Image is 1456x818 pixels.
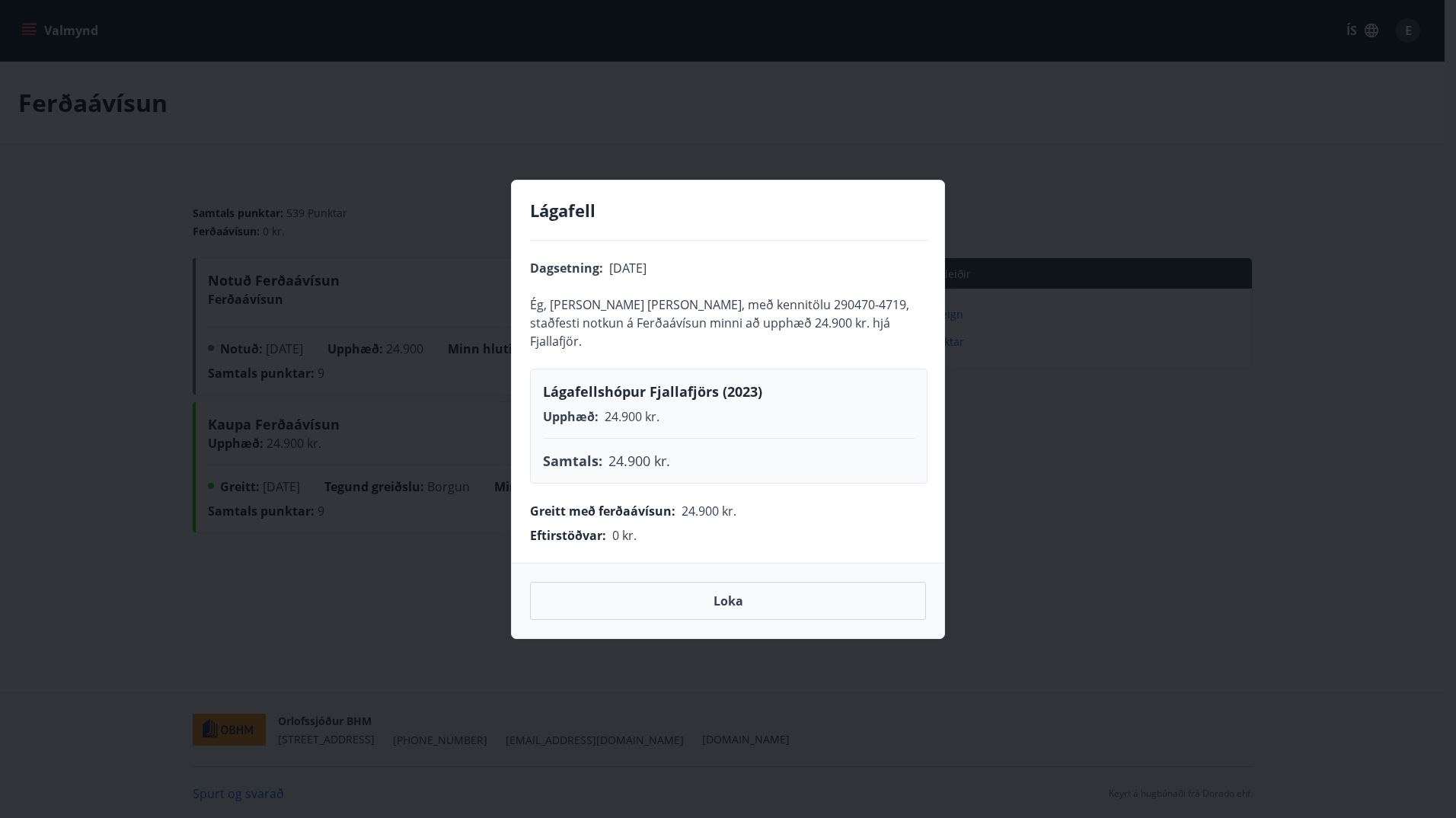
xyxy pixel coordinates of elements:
h4: Lágafell [530,199,928,222]
span: [DATE] [609,260,647,276]
span: Lágafellshópur Fjallafjörs (2023) [543,382,762,401]
span: 24.900 kr. [605,408,659,425]
span: 0 kr. [612,527,637,544]
span: Upphæð : [543,408,599,425]
span: 24.900 kr. [682,503,736,519]
span: Samtals : [543,452,602,470]
button: Loka [530,582,926,620]
span: Loka [714,593,743,609]
span: Ég, [PERSON_NAME] [PERSON_NAME], með kennitölu 290470-4719, staðfesti notkun á Ferðaávísun minni ... [530,296,909,350]
span: Eftirstöðvar : [530,527,606,544]
span: Greitt með ferðaávísun : [530,503,675,519]
span: Dagsetning : [530,260,603,276]
span: 24.900 kr. [608,452,670,470]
